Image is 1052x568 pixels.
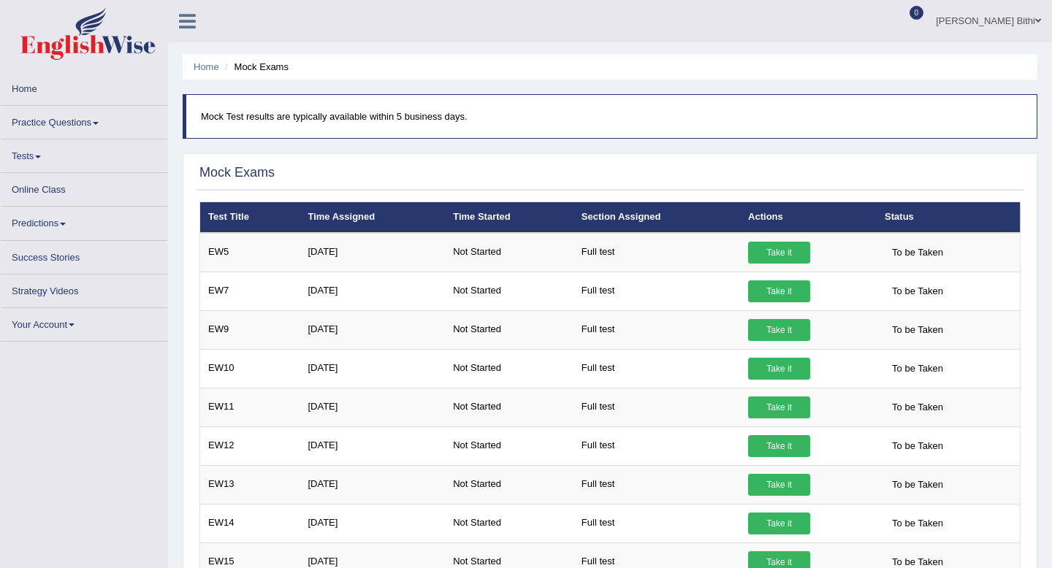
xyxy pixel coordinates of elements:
th: Time Started [445,202,573,233]
td: EW12 [200,426,300,465]
td: Not Started [445,233,573,272]
a: Your Account [1,308,167,337]
td: Not Started [445,465,573,504]
span: To be Taken [885,280,950,302]
a: Tests [1,139,167,168]
a: Practice Questions [1,106,167,134]
a: Strategy Videos [1,275,167,303]
td: EW7 [200,272,300,310]
td: [DATE] [300,504,445,542]
span: To be Taken [885,435,950,457]
span: To be Taken [885,358,950,380]
td: [DATE] [300,272,445,310]
td: EW9 [200,310,300,349]
td: Full test [573,272,740,310]
span: To be Taken [885,396,950,418]
a: Take it [748,474,810,496]
td: [DATE] [300,349,445,388]
span: To be Taken [885,319,950,341]
span: 0 [910,6,924,20]
td: Full test [573,465,740,504]
td: Full test [573,310,740,349]
td: EW13 [200,465,300,504]
th: Actions [740,202,877,233]
td: EW10 [200,349,300,388]
td: Not Started [445,426,573,465]
a: Predictions [1,207,167,235]
a: Take it [748,513,810,534]
a: Take it [748,358,810,380]
a: Home [194,61,219,72]
a: Home [1,72,167,101]
a: Take it [748,280,810,302]
a: Take it [748,396,810,418]
a: Take it [748,319,810,341]
td: Not Started [445,504,573,542]
td: Not Started [445,388,573,426]
td: [DATE] [300,233,445,272]
td: EW5 [200,233,300,272]
td: Full test [573,426,740,465]
a: Take it [748,435,810,457]
td: Not Started [445,310,573,349]
h2: Mock Exams [199,166,275,180]
td: Full test [573,233,740,272]
span: To be Taken [885,242,950,264]
a: Take it [748,242,810,264]
td: Full test [573,388,740,426]
li: Mock Exams [221,60,289,74]
span: To be Taken [885,513,950,534]
td: Not Started [445,272,573,310]
a: Success Stories [1,241,167,269]
td: [DATE] [300,465,445,504]
p: Mock Test results are typically available within 5 business days. [201,110,1022,123]
td: [DATE] [300,426,445,465]
td: [DATE] [300,310,445,349]
td: Full test [573,504,740,542]
td: [DATE] [300,388,445,426]
span: To be Taken [885,474,950,496]
td: Not Started [445,349,573,388]
th: Test Title [200,202,300,233]
th: Time Assigned [300,202,445,233]
th: Status [877,202,1020,233]
td: EW14 [200,504,300,542]
td: EW11 [200,388,300,426]
td: Full test [573,349,740,388]
a: Online Class [1,173,167,202]
th: Section Assigned [573,202,740,233]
